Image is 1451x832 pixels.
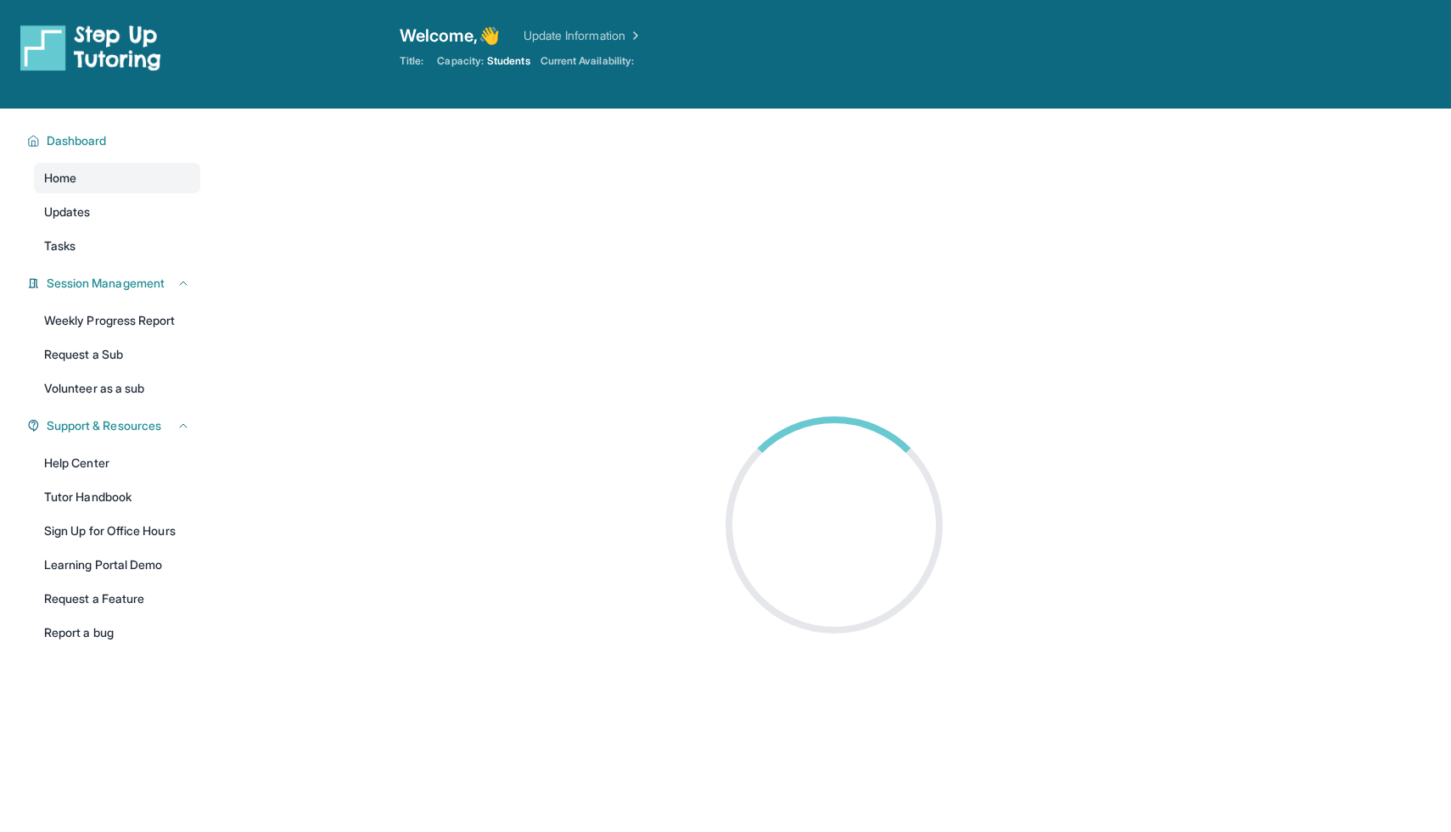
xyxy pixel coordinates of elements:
span: Capacity: [437,54,484,68]
span: Session Management [47,275,165,292]
span: Tasks [44,237,76,254]
span: Title: [400,54,423,68]
a: Home [34,163,200,193]
a: Request a Feature [34,584,200,614]
span: Welcome, 👋 [400,24,500,47]
button: Session Management [40,275,190,292]
a: Weekly Progress Report [34,305,200,336]
span: Dashboard [47,132,107,149]
span: Support & Resources [47,417,161,434]
a: Report a bug [34,617,200,648]
a: Update Information [524,27,642,44]
a: Updates [34,197,200,227]
a: Request a Sub [34,339,200,370]
img: Chevron Right [625,27,642,44]
span: Current Availability: [541,54,634,68]
a: Tutor Handbook [34,482,200,512]
a: Learning Portal Demo [34,550,200,580]
span: Updates [44,204,91,221]
a: Volunteer as a sub [34,373,200,404]
a: Tasks [34,231,200,261]
a: Help Center [34,448,200,478]
button: Dashboard [40,132,190,149]
a: Sign Up for Office Hours [34,516,200,546]
span: Students [487,54,530,68]
span: Home [44,170,76,187]
img: logo [20,24,161,71]
button: Support & Resources [40,417,190,434]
